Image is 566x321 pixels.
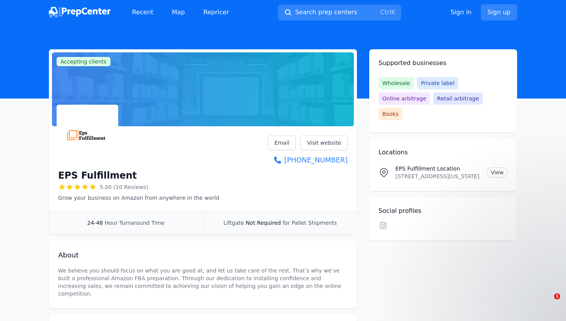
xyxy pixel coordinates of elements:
[538,293,557,312] iframe: Intercom live chat
[278,5,401,20] button: Search prep centersCtrlK
[395,172,481,180] p: [STREET_ADDRESS][US_STATE]
[100,183,148,191] span: 5.00 (10 Reviews)
[268,155,348,166] a: [PHONE_NUMBER]
[58,169,137,182] h1: EPS Fulfillment
[378,108,402,120] span: Books
[283,220,337,226] span: for Pallet Shipments
[126,5,159,20] a: Recent
[378,206,508,216] h2: Social profiles
[300,135,348,150] a: Visit website
[378,92,430,105] span: Online arbitrage
[268,135,296,150] a: Email
[487,167,508,177] a: View
[197,5,235,20] a: Repricer
[378,77,414,89] span: Wholesale
[49,7,111,18] img: PrepCenter
[58,250,348,261] h2: About
[58,194,219,202] p: Grow your business on Amazon from anywhere in the world
[58,106,117,165] img: EPS Fulfillment
[378,59,508,68] h2: Supported businesses
[58,267,348,298] p: We believe you should focus on what you are good at, and let us take care of the rest. That’s why...
[450,8,472,17] a: Sign in
[166,5,191,20] a: Map
[378,148,508,157] h2: Locations
[481,4,517,20] a: Sign up
[433,92,482,105] span: Retail arbitrage
[295,8,357,17] span: Search prep centers
[223,220,244,226] span: Liftgate
[246,220,281,226] span: Not Required
[554,293,560,299] span: 1
[105,220,165,226] span: Hour Turnaround Time
[395,165,481,172] p: EPS Fulfillment Location
[391,8,395,16] kbd: K
[380,8,391,16] kbd: Ctrl
[57,57,111,66] span: Accepting clients
[87,220,103,226] span: 24-48
[417,77,458,89] span: Private label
